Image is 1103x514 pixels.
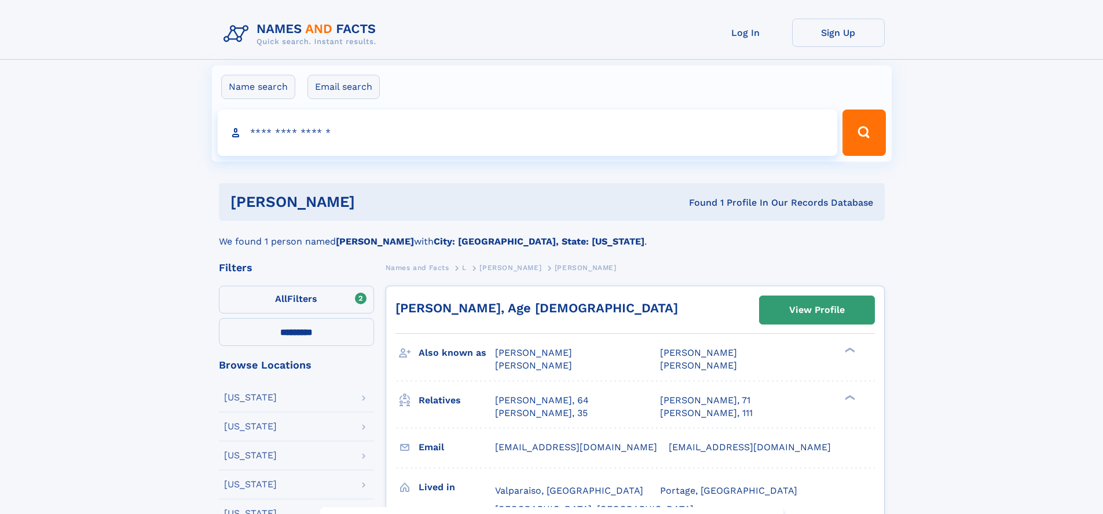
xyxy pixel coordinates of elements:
[495,442,657,453] span: [EMAIL_ADDRESS][DOMAIN_NAME]
[842,110,885,156] button: Search Button
[842,393,856,401] div: ❯
[555,264,617,272] span: [PERSON_NAME]
[224,480,277,489] div: [US_STATE]
[419,343,495,363] h3: Also known as
[386,260,449,275] a: Names and Facts
[495,485,643,496] span: Valparaiso, [GEOGRAPHIC_DATA]
[699,19,792,47] a: Log In
[789,297,845,323] div: View Profile
[479,260,541,275] a: [PERSON_NAME]
[462,260,467,275] a: L
[218,110,838,156] input: search input
[219,263,374,273] div: Filters
[275,293,287,304] span: All
[224,422,277,431] div: [US_STATE]
[660,347,737,358] span: [PERSON_NAME]
[219,221,885,249] div: We found 1 person named with .
[479,264,541,272] span: [PERSON_NAME]
[842,347,856,354] div: ❯
[419,391,495,410] h3: Relatives
[230,195,522,209] h1: [PERSON_NAME]
[669,442,831,453] span: [EMAIL_ADDRESS][DOMAIN_NAME]
[660,407,753,420] a: [PERSON_NAME], 111
[495,394,589,407] a: [PERSON_NAME], 64
[219,360,374,370] div: Browse Locations
[224,393,277,402] div: [US_STATE]
[660,485,797,496] span: Portage, [GEOGRAPHIC_DATA]
[434,236,644,247] b: City: [GEOGRAPHIC_DATA], State: [US_STATE]
[495,360,572,371] span: [PERSON_NAME]
[336,236,414,247] b: [PERSON_NAME]
[660,394,750,407] a: [PERSON_NAME], 71
[307,75,380,99] label: Email search
[495,407,588,420] a: [PERSON_NAME], 35
[760,296,874,324] a: View Profile
[660,360,737,371] span: [PERSON_NAME]
[395,301,678,315] a: [PERSON_NAME], Age [DEMOGRAPHIC_DATA]
[792,19,885,47] a: Sign Up
[419,477,495,497] h3: Lived in
[219,286,374,313] label: Filters
[221,75,295,99] label: Name search
[462,264,467,272] span: L
[522,196,873,209] div: Found 1 Profile In Our Records Database
[219,19,386,50] img: Logo Names and Facts
[495,347,572,358] span: [PERSON_NAME]
[419,438,495,457] h3: Email
[224,451,277,460] div: [US_STATE]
